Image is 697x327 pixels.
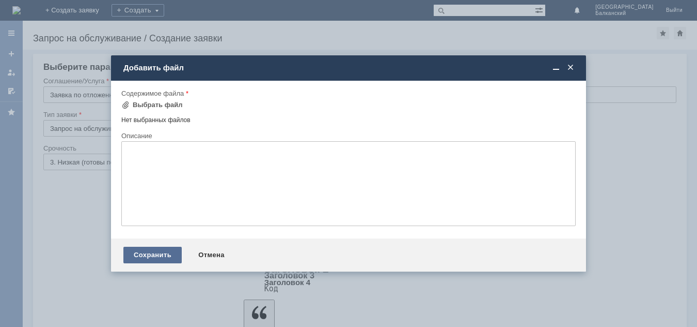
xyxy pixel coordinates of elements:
div: Добрый день! Прошу удалить отложенный чек от [DATE] [4,4,151,21]
div: Выбрать файл [133,101,183,109]
div: Нет выбранных файлов [121,112,576,124]
span: Закрыть [565,63,576,72]
div: Содержимое файла [121,90,574,97]
div: Добавить файл [123,63,576,72]
div: Описание [121,132,574,139]
span: Свернуть (Ctrl + M) [551,63,561,72]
